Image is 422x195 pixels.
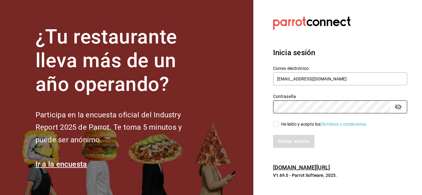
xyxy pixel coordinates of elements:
[273,172,407,178] p: V1.69.0 - Parrot Software, 2025.
[273,66,407,71] label: Correo electrónico
[36,25,202,96] h1: ¿Tu restaurante lleva más de un año operando?
[273,47,407,58] h3: Inicia sesión
[281,121,368,128] div: He leído y acepto los
[273,94,407,99] label: Contraseña
[273,164,330,171] a: [DOMAIN_NAME][URL]
[36,160,87,169] a: Ir a la encuesta
[36,109,202,146] h2: Participa en la encuesta oficial del Industry Report 2025 de Parrot. Te toma 5 minutos y puede se...
[393,102,403,112] button: passwordField
[273,72,407,85] input: Ingresa tu correo electrónico
[321,122,367,127] a: Términos y condiciones.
